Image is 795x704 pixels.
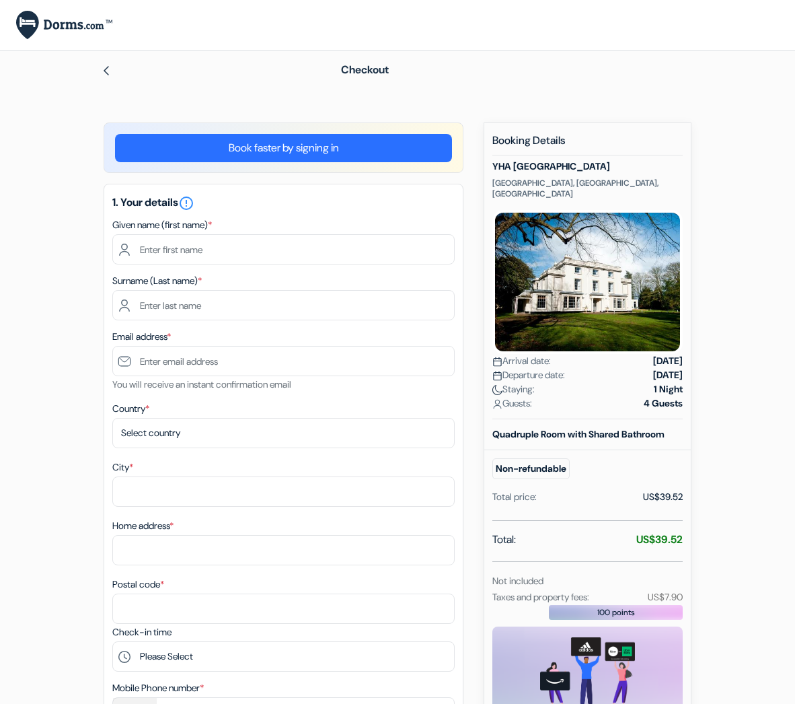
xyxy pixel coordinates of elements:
[492,371,502,381] img: calendar.svg
[492,458,570,479] small: Non-refundable
[112,625,172,639] label: Check-in time
[112,290,455,320] input: Enter last name
[492,385,502,395] img: moon.svg
[112,218,212,232] label: Given name (first name)
[492,532,516,548] span: Total:
[112,402,149,416] label: Country
[112,681,204,695] label: Mobile Phone number
[492,178,683,199] p: [GEOGRAPHIC_DATA], [GEOGRAPHIC_DATA], [GEOGRAPHIC_DATA]
[112,195,455,211] h5: 1. Your details
[492,368,565,382] span: Departure date:
[492,575,543,587] small: Not included
[492,591,589,603] small: Taxes and property fees:
[492,399,502,409] img: user_icon.svg
[112,378,291,390] small: You will receive an instant confirmation email
[112,460,133,474] label: City
[654,382,683,396] strong: 1 Night
[178,195,194,211] i: error_outline
[115,134,452,162] a: Book faster by signing in
[597,606,635,619] span: 100 points
[112,234,455,265] input: Enter first name
[101,65,112,76] img: left_arrow.svg
[653,354,683,368] strong: [DATE]
[112,330,171,344] label: Email address
[492,382,535,396] span: Staying:
[644,396,683,411] strong: 4 Guests
[492,161,683,172] h5: YHA [GEOGRAPHIC_DATA]
[112,346,455,376] input: Enter email address
[492,428,665,440] b: Quadruple Room with Shared Bathroom
[643,490,683,504] div: US$39.52
[636,532,683,547] strong: US$39.52
[653,368,683,382] strong: [DATE]
[492,354,551,368] span: Arrival date:
[492,490,537,504] div: Total price:
[112,274,202,288] label: Surname (Last name)
[492,134,683,155] h5: Booking Details
[492,396,532,411] span: Guests:
[648,591,683,603] small: US$7.90
[112,519,174,533] label: Home address
[178,195,194,209] a: error_outline
[16,11,112,40] img: Dorms.com
[341,63,389,77] span: Checkout
[112,577,164,592] label: Postal code
[492,357,502,367] img: calendar.svg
